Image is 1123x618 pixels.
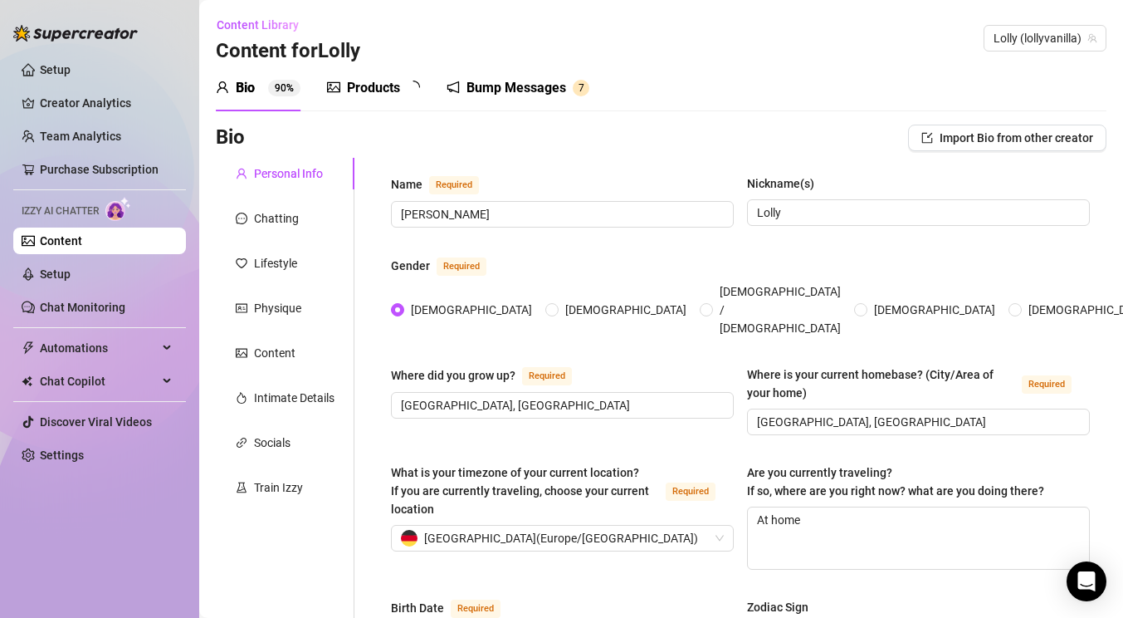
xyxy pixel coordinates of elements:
span: heart [236,257,247,269]
input: Where is your current homebase? (City/Area of your home) [757,413,1077,431]
a: Discover Viral Videos [40,415,152,429]
a: Chat Monitoring [40,301,125,314]
input: Where did you grow up? [401,396,720,414]
div: Bio [236,78,255,98]
div: Nickname(s) [747,174,814,193]
a: Setup [40,267,71,281]
span: user [216,81,229,94]
span: import [921,132,933,144]
span: user [236,168,247,179]
span: loading [407,81,420,94]
div: Bump Messages [466,78,566,98]
label: Where did you grow up? [391,365,590,385]
div: Name [391,175,422,194]
span: What is your timezone of your current location? If you are currently traveling, choose your curre... [391,466,649,516]
div: Where is your current homebase? (City/Area of your home) [747,365,1015,402]
span: idcard [236,302,247,314]
span: message [236,213,247,224]
span: team [1087,33,1097,43]
sup: 7 [573,80,589,96]
span: Automations [40,335,158,361]
input: Nickname(s) [757,204,1077,222]
span: Required [666,483,715,501]
span: fire [236,392,247,404]
div: Intimate Details [254,389,334,407]
span: Required [522,367,572,385]
span: picture [327,81,340,94]
h3: Bio [216,125,245,151]
span: [DEMOGRAPHIC_DATA] [867,301,1002,319]
label: Where is your current homebase? (City/Area of your home) [747,365,1090,402]
span: Chat Copilot [40,368,158,395]
img: logo-BBDzfeDw.svg [13,25,138,42]
span: Content Library [217,18,299,32]
span: Are you currently traveling? If so, where are you right now? what are you doing there? [747,466,1044,498]
span: [GEOGRAPHIC_DATA] ( Europe/[GEOGRAPHIC_DATA] ) [424,526,698,551]
span: [DEMOGRAPHIC_DATA] [404,301,539,319]
label: Birth Date [391,598,519,618]
span: Required [429,176,479,194]
div: Socials [254,434,291,452]
div: Open Intercom Messenger [1067,562,1106,601]
span: notification [447,81,460,94]
span: picture [236,347,247,359]
a: Team Analytics [40,130,121,143]
label: Gender [391,256,505,276]
span: Required [437,257,486,276]
a: Creator Analytics [40,90,173,116]
sup: 90% [268,80,300,96]
div: Train Izzy [254,478,303,497]
span: link [236,437,247,449]
h3: Content for Lolly [216,38,360,65]
div: Lifestyle [254,254,297,272]
div: Chatting [254,209,299,228]
span: [DEMOGRAPHIC_DATA] / [DEMOGRAPHIC_DATA] [713,282,847,337]
img: AI Chatter [105,197,131,221]
span: thunderbolt [22,341,35,355]
div: Birth Date [391,599,444,617]
div: Zodiac Sign [747,598,808,616]
textarea: At home [748,508,1089,569]
span: Required [451,600,500,618]
img: Chat Copilot [22,375,32,387]
span: [DEMOGRAPHIC_DATA] [559,301,693,319]
div: Where did you grow up? [391,366,515,385]
div: Physique [254,299,301,317]
span: Required [1022,375,1072,394]
div: Gender [391,257,430,275]
span: Izzy AI Chatter [22,204,99,219]
span: 7 [579,82,584,94]
label: Zodiac Sign [747,598,820,616]
span: Import Bio from other creator [940,131,1093,145]
input: Name [401,205,720,223]
div: Products [347,78,400,98]
span: experiment [236,482,247,493]
a: Setup [40,63,71,76]
img: de [401,530,417,547]
button: Import Bio from other creator [908,125,1106,151]
a: Content [40,234,82,248]
a: Purchase Subscription [40,163,159,176]
label: Name [391,174,497,194]
button: Content Library [216,12,312,38]
label: Nickname(s) [747,174,826,193]
a: Settings [40,449,84,462]
div: Personal Info [254,164,323,183]
div: Content [254,344,295,362]
span: Lolly (lollyvanilla) [994,26,1096,51]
